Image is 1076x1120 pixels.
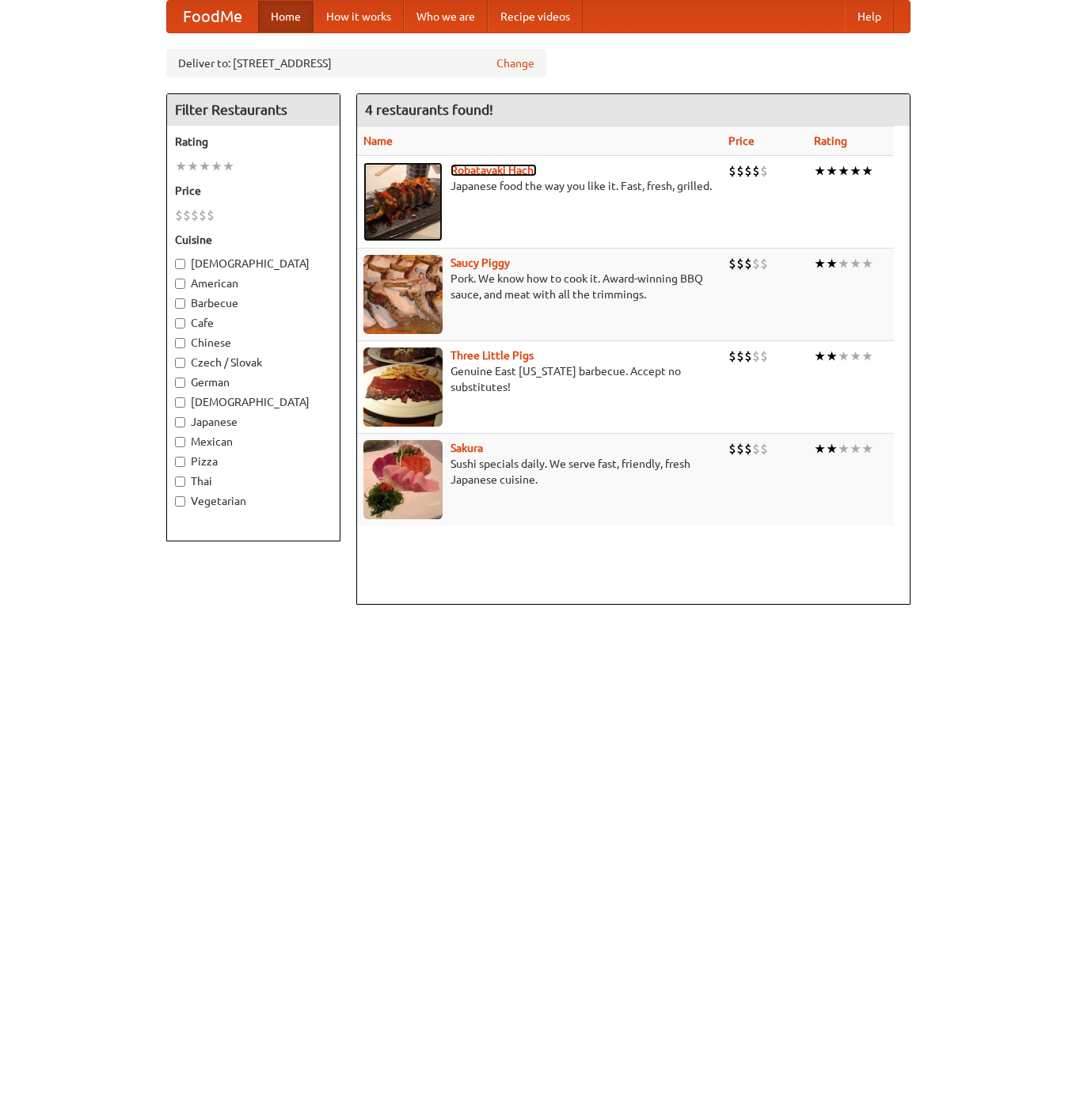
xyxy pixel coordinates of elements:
li: $ [736,255,744,272]
a: Price [728,135,755,147]
li: ★ [175,158,187,175]
label: Czech / Slovak [175,355,332,370]
li: ★ [814,440,826,457]
label: Japanese [175,414,332,430]
li: ★ [211,158,222,175]
p: Sushi specials daily. We serve fast, friendly, fresh Japanese cuisine. [363,456,717,488]
li: ★ [850,162,861,180]
li: $ [207,207,215,224]
a: Name [363,135,393,147]
a: Rating [814,135,847,147]
li: ★ [838,347,850,365]
li: $ [752,347,760,365]
li: $ [744,162,752,180]
input: Thai [175,476,185,487]
input: [DEMOGRAPHIC_DATA] [175,397,185,408]
li: ★ [826,162,838,180]
div: Deliver to: [STREET_ADDRESS] [166,49,546,78]
li: ★ [850,255,861,272]
li: ★ [838,255,850,272]
li: $ [760,440,768,457]
li: ★ [222,158,234,175]
li: ★ [838,162,850,180]
li: ★ [826,255,838,272]
input: American [175,279,185,289]
a: Three Little Pigs [451,349,534,362]
h4: Filter Restaurants [167,94,340,126]
li: $ [744,255,752,272]
li: ★ [850,440,861,457]
img: sakura.jpg [363,440,443,519]
li: ★ [199,158,211,175]
li: $ [175,207,183,224]
li: ★ [861,162,873,180]
li: $ [736,347,744,365]
li: $ [199,207,207,224]
li: $ [760,255,768,272]
label: Barbecue [175,295,332,311]
label: German [175,374,332,390]
img: robatayaki.jpg [363,162,443,241]
a: Recipe videos [488,1,583,32]
li: $ [728,255,736,272]
li: $ [752,255,760,272]
input: [DEMOGRAPHIC_DATA] [175,259,185,269]
li: $ [760,162,768,180]
li: ★ [814,255,826,272]
li: $ [736,440,744,457]
li: $ [191,207,199,224]
label: Chinese [175,335,332,351]
li: ★ [814,162,826,180]
label: American [175,275,332,291]
input: Czech / Slovak [175,358,185,368]
input: Japanese [175,417,185,427]
input: Cafe [175,318,185,328]
a: Sakura [451,442,483,454]
li: $ [736,162,744,180]
li: $ [752,440,760,457]
img: littlepigs.jpg [363,347,443,427]
input: Barbecue [175,298,185,309]
label: Thai [175,473,332,489]
li: $ [744,347,752,365]
p: Genuine East [US_STATE] barbecue. Accept no substitutes! [363,363,717,395]
label: [DEMOGRAPHIC_DATA] [175,256,332,271]
li: $ [728,347,736,365]
input: German [175,378,185,388]
li: ★ [850,347,861,365]
li: ★ [826,440,838,457]
label: Mexican [175,434,332,450]
li: ★ [861,440,873,457]
input: Chinese [175,338,185,348]
p: Pork. We know how to cook it. Award-winning BBQ sauce, and meat with all the trimmings. [363,271,717,302]
input: Mexican [175,437,185,447]
li: $ [760,347,768,365]
a: Help [845,1,894,32]
li: ★ [826,347,838,365]
b: Saucy Piggy [451,256,510,269]
a: Robatayaki Hachi [451,164,537,177]
input: Pizza [175,457,185,467]
h5: Price [175,183,332,199]
a: How it works [314,1,404,32]
h5: Rating [175,134,332,150]
li: ★ [187,158,199,175]
li: $ [183,207,191,224]
li: ★ [861,255,873,272]
li: $ [728,440,736,457]
a: Change [496,55,534,71]
li: $ [744,440,752,457]
li: ★ [838,440,850,457]
li: $ [728,162,736,180]
input: Vegetarian [175,496,185,507]
h5: Cuisine [175,232,332,248]
p: Japanese food the way you like it. Fast, fresh, grilled. [363,178,717,194]
a: Home [258,1,314,32]
a: FoodMe [167,1,258,32]
li: ★ [861,347,873,365]
label: Vegetarian [175,493,332,509]
label: Pizza [175,454,332,469]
